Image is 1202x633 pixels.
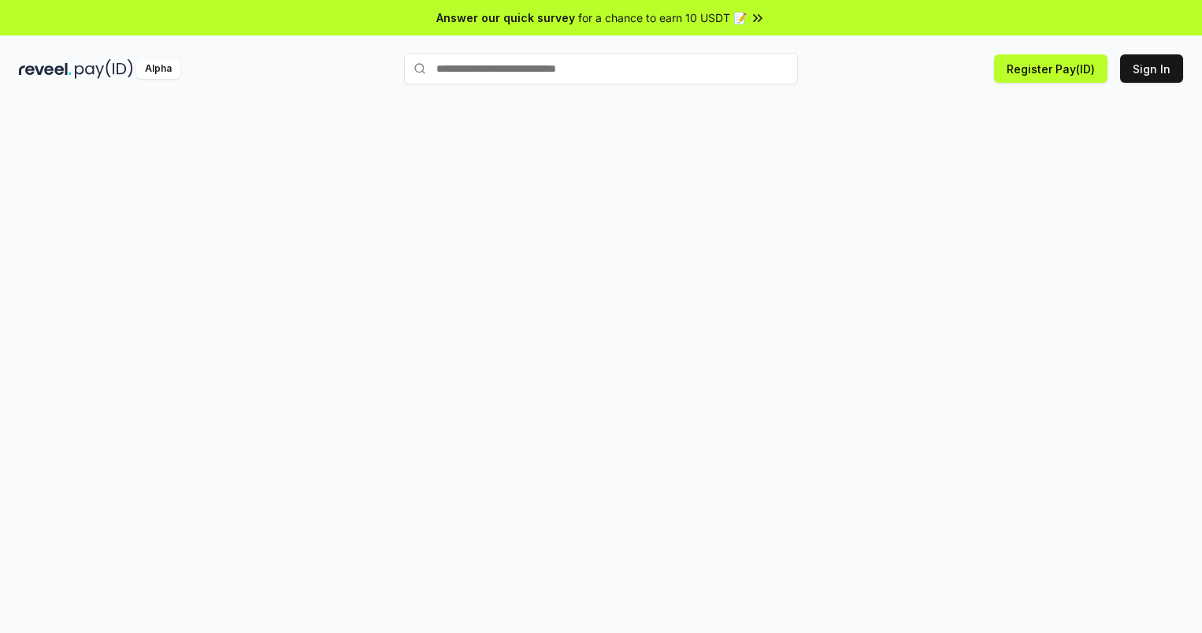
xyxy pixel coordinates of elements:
[19,59,72,79] img: reveel_dark
[1120,54,1183,83] button: Sign In
[578,9,747,26] span: for a chance to earn 10 USDT 📝
[994,54,1107,83] button: Register Pay(ID)
[75,59,133,79] img: pay_id
[136,59,180,79] div: Alpha
[436,9,575,26] span: Answer our quick survey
